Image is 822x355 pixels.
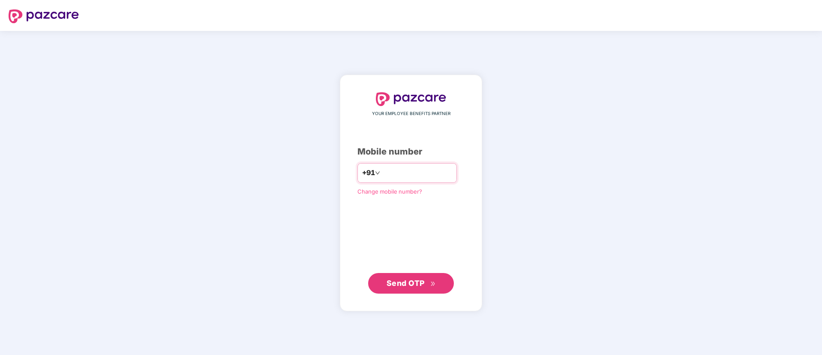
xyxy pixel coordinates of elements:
[376,92,446,106] img: logo
[387,279,425,288] span: Send OTP
[357,188,422,195] a: Change mobile number?
[368,273,454,294] button: Send OTPdouble-right
[375,170,380,176] span: down
[372,110,450,117] span: YOUR EMPLOYEE BENEFITS PARTNER
[362,167,375,178] span: +91
[9,9,79,23] img: logo
[357,145,465,158] div: Mobile number
[430,281,436,287] span: double-right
